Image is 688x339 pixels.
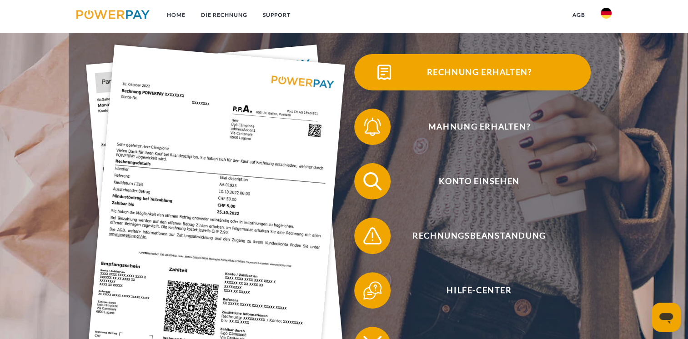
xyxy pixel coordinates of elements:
[652,303,681,332] iframe: Schaltfläche zum Öffnen des Messaging-Fensters
[354,54,591,90] button: Rechnung erhalten?
[601,8,612,19] img: de
[361,279,384,302] img: qb_help.svg
[354,218,591,254] button: Rechnungsbeanstandung
[255,7,298,23] a: SUPPORT
[368,163,591,199] span: Konto einsehen
[193,7,255,23] a: DIE RECHNUNG
[354,163,591,199] button: Konto einsehen
[373,61,396,84] img: qb_bill.svg
[354,109,591,145] button: Mahnung erhalten?
[354,272,591,309] button: Hilfe-Center
[361,224,384,247] img: qb_warning.svg
[368,272,591,309] span: Hilfe-Center
[361,170,384,193] img: qb_search.svg
[368,109,591,145] span: Mahnung erhalten?
[76,10,150,19] img: logo-powerpay.svg
[368,54,591,90] span: Rechnung erhalten?
[565,7,593,23] a: agb
[361,115,384,138] img: qb_bell.svg
[368,218,591,254] span: Rechnungsbeanstandung
[159,7,193,23] a: Home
